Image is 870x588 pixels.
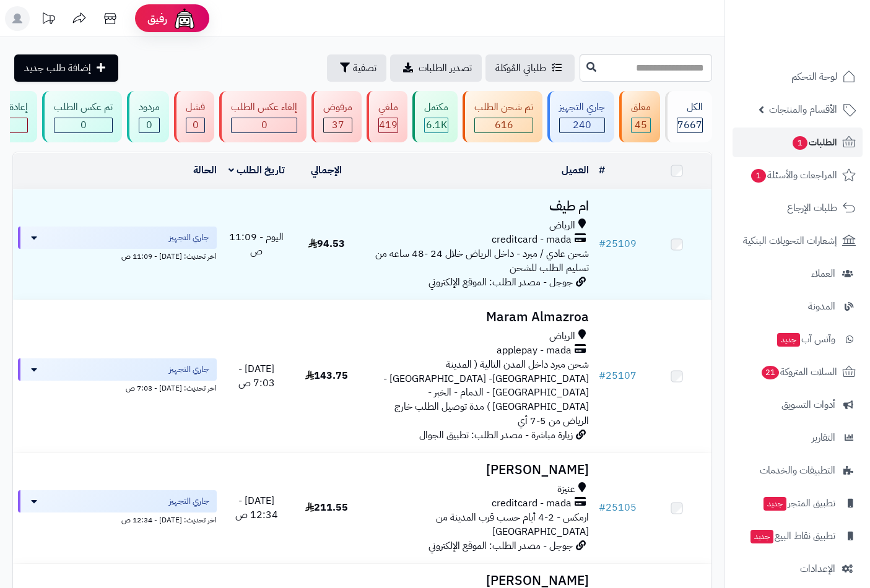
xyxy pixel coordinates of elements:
span: جديد [763,497,786,511]
span: # [599,236,606,251]
span: 37 [332,118,344,132]
a: فشل 0 [172,91,217,142]
div: 45 [632,118,650,132]
span: إضافة طلب جديد [24,61,91,76]
span: 0 [146,118,152,132]
span: تصدير الطلبات [419,61,472,76]
span: إشعارات التحويلات البنكية [743,232,837,249]
a: تحديثات المنصة [33,6,64,34]
span: جاري التجهيز [169,231,209,244]
span: اليوم - 11:09 ص [229,230,284,259]
span: 45 [635,118,647,132]
span: applepay - mada [497,344,572,358]
span: شحن مبرد داخل المدن التالية ( المدينة [GEOGRAPHIC_DATA]- [GEOGRAPHIC_DATA] - [GEOGRAPHIC_DATA] - ... [383,357,589,428]
a: #25109 [599,236,637,251]
div: جاري التجهيز [559,100,605,115]
a: تطبيق المتجرجديد [733,488,863,518]
span: زيارة مباشرة - مصدر الطلب: تطبيق الجوال [419,428,573,443]
div: مكتمل [424,100,448,115]
span: 240 [573,118,591,132]
span: 1 [793,136,807,150]
a: تاريخ الطلب [228,163,285,178]
div: 0 [186,118,204,132]
span: 0 [80,118,87,132]
a: معلق 45 [617,91,663,142]
span: رفيق [147,11,167,26]
a: الإعدادات [733,554,863,584]
span: الرياض [549,218,575,233]
span: أدوات التسويق [781,396,835,413]
span: 616 [495,118,513,132]
span: creditcard - mada [492,496,572,511]
a: الطلبات1 [733,128,863,157]
span: 0 [193,118,199,132]
span: الرياض [549,329,575,344]
span: 21 [762,366,779,379]
div: 0 [139,118,159,132]
span: 419 [379,118,398,132]
div: فشل [186,100,205,115]
span: جوجل - مصدر الطلب: الموقع الإلكتروني [428,275,573,290]
span: العملاء [811,265,835,282]
span: جديد [750,530,773,543]
div: 37 [324,118,352,132]
span: جاري التجهيز [169,363,209,376]
span: 94.53 [308,236,345,251]
span: 0 [261,118,268,132]
a: تم شحن الطلب 616 [460,91,545,142]
a: إلغاء عكس الطلب 0 [217,91,309,142]
span: الطلبات [791,134,837,151]
a: جاري التجهيز 240 [545,91,617,142]
span: شحن عادي / مبرد - داخل الرياض خلال 24 -48 ساعه من تسليم الطلب للشحن [375,246,589,275]
div: إلغاء عكس الطلب [231,100,297,115]
span: 143.75 [305,368,348,383]
a: وآتس آبجديد [733,324,863,354]
h3: Maram Almazroa [367,310,589,324]
a: #25107 [599,368,637,383]
span: طلباتي المُوكلة [495,61,546,76]
div: اخر تحديث: [DATE] - 7:03 ص [18,381,217,394]
div: معلق [631,100,651,115]
span: عنيزة [557,482,575,496]
div: تم شحن الطلب [474,100,533,115]
span: التطبيقات والخدمات [760,462,835,479]
div: 0 [232,118,297,132]
span: تطبيق المتجر [762,495,835,512]
span: التقارير [812,429,835,446]
a: طلبات الإرجاع [733,193,863,223]
div: 240 [560,118,604,132]
a: التقارير [733,423,863,452]
span: وآتس آب [776,331,835,348]
a: مرفوض 37 [309,91,364,142]
img: ai-face.png [172,6,197,31]
div: مردود [139,100,160,115]
a: الكل7667 [663,91,715,142]
span: # [599,368,606,383]
span: الإعدادات [800,560,835,577]
a: # [599,163,605,178]
span: طلبات الإرجاع [787,199,837,217]
a: طلباتي المُوكلة [485,54,575,82]
span: 211.55 [305,500,348,515]
a: الإجمالي [311,163,342,178]
span: # [599,500,606,515]
a: تم عكس الطلب 0 [40,91,124,142]
span: creditcard - mada [492,233,572,247]
span: الأقسام والمنتجات [769,101,837,118]
a: المراجعات والأسئلة1 [733,160,863,190]
h3: [PERSON_NAME] [367,574,589,588]
a: التطبيقات والخدمات [733,456,863,485]
button: تصفية [327,54,386,82]
div: مرفوض [323,100,352,115]
a: العميل [562,163,589,178]
a: ملغي 419 [364,91,410,142]
span: 1 [751,169,766,183]
div: تم عكس الطلب [54,100,113,115]
a: تصدير الطلبات [390,54,482,82]
span: جديد [777,333,800,347]
span: المراجعات والأسئلة [750,166,837,184]
a: العملاء [733,259,863,288]
div: اخر تحديث: [DATE] - 11:09 ص [18,249,217,262]
a: مكتمل 6.1K [410,91,460,142]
